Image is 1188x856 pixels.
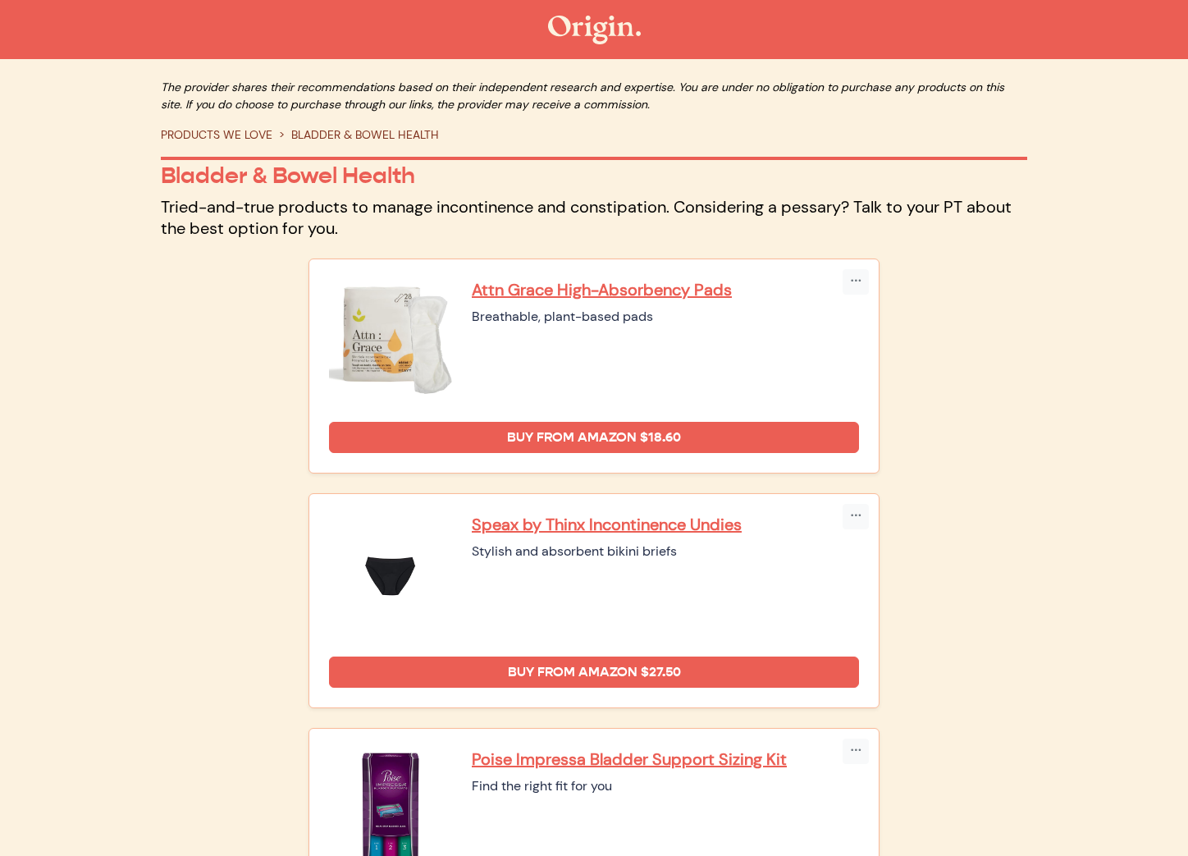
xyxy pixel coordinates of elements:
[329,657,859,688] a: Buy from Amazon $27.50
[161,196,1027,239] p: Tried-and-true products to manage incontinence and constipation. Considering a pessary? Talk to y...
[548,16,641,44] img: The Origin Shop
[161,79,1027,113] p: The provider shares their recommendations based on their independent research and expertise. You ...
[161,162,1027,190] p: Bladder & Bowel Health
[472,776,859,796] div: Find the right fit for you
[329,422,859,453] a: Buy from Amazon $18.60
[161,127,272,142] a: PRODUCTS WE LOVE
[472,542,859,561] div: Stylish and absorbent bikini briefs
[472,307,859,327] div: Breathable, plant-based pads
[329,514,452,637] img: Speax by Thinx Incontinence Undies
[472,279,859,300] a: Attn Grace High-Absorbency Pads
[472,748,859,770] a: Poise Impressa Bladder Support Sizing Kit
[272,126,439,144] li: BLADDER & BOWEL HEALTH
[329,279,452,402] img: Attn Grace High-Absorbency Pads
[472,514,859,535] a: Speax by Thinx Incontinence Undies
